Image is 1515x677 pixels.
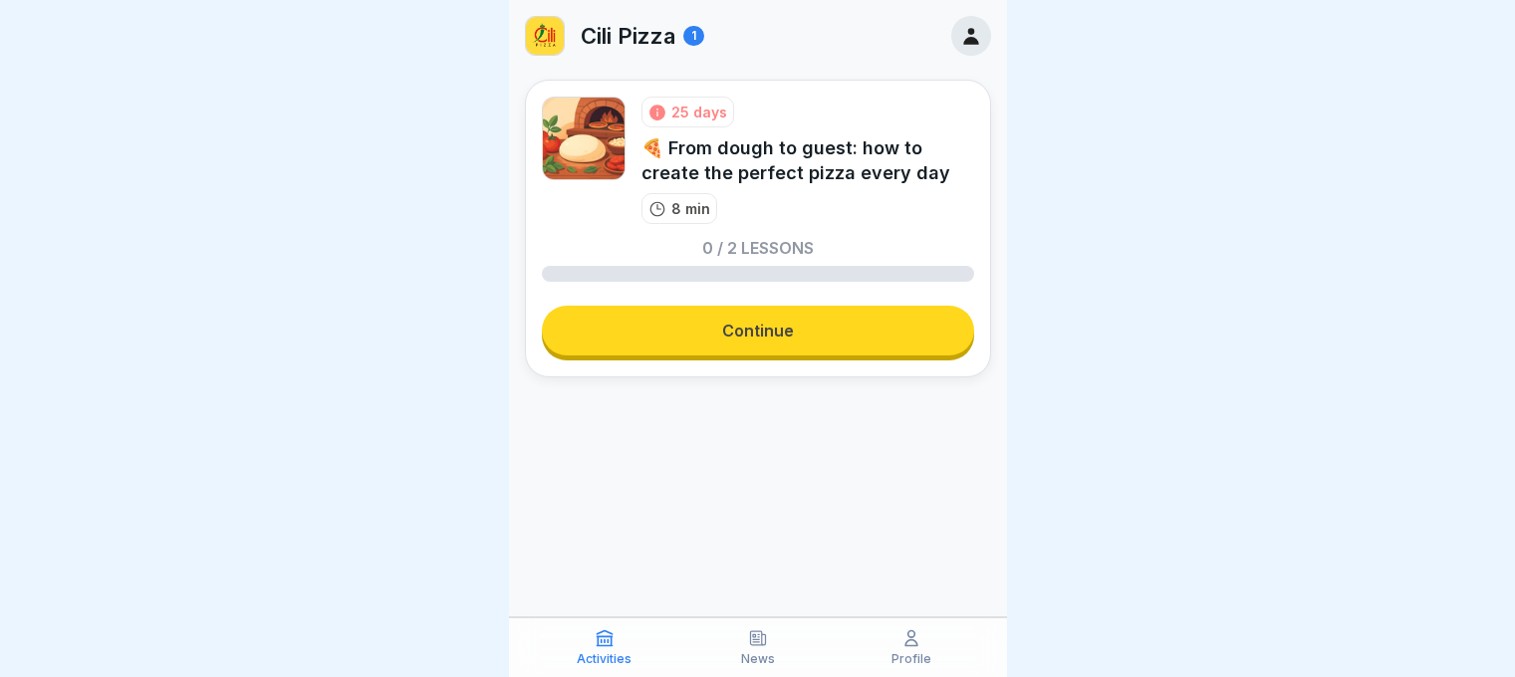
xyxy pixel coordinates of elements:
[702,240,814,256] p: 0 / 2 lessons
[581,23,675,49] p: Cili Pizza
[542,306,974,355] a: Continue
[526,17,564,55] img: cili_pizza.png
[671,102,727,122] div: 25 days
[577,652,631,666] p: Activities
[671,198,710,219] p: 8 min
[741,652,775,666] p: News
[641,135,974,185] div: 🍕 From dough to guest: how to create the perfect pizza every day
[891,652,931,666] p: Profile
[683,26,704,46] div: 1
[542,97,626,180] img: fm2xlnd4abxcjct7hdb1279s.png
